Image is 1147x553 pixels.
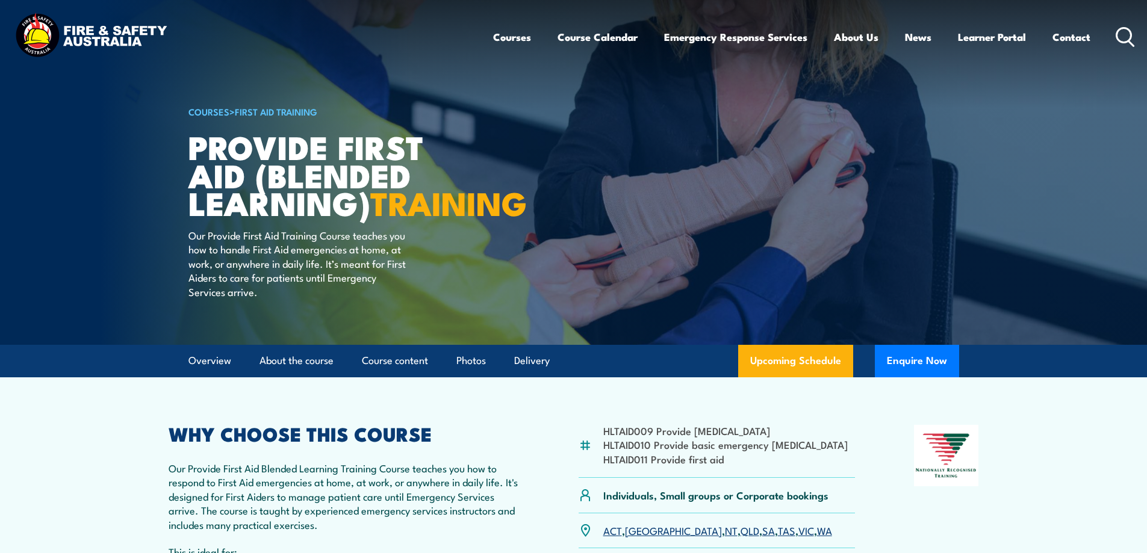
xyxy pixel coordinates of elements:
[603,524,832,537] p: , , , , , , ,
[958,21,1026,53] a: Learner Portal
[169,461,520,531] p: Our Provide First Aid Blended Learning Training Course teaches you how to respond to First Aid em...
[603,437,848,451] li: HLTAID010 Provide basic emergency [MEDICAL_DATA]
[741,523,759,537] a: QLD
[725,523,738,537] a: NT
[603,488,828,502] p: Individuals, Small groups or Corporate bookings
[762,523,775,537] a: SA
[875,345,959,377] button: Enquire Now
[188,105,229,118] a: COURSES
[664,21,807,53] a: Emergency Response Services
[1052,21,1090,53] a: Contact
[778,523,795,537] a: TAS
[817,523,832,537] a: WA
[603,523,622,537] a: ACT
[603,424,848,437] li: HLTAID009 Provide [MEDICAL_DATA]
[370,177,527,227] strong: TRAINING
[260,345,334,377] a: About the course
[738,345,853,377] a: Upcoming Schedule
[188,132,486,217] h1: Provide First Aid (Blended Learning)
[169,425,520,442] h2: WHY CHOOSE THIS COURSE
[798,523,814,537] a: VIC
[914,425,979,486] img: Nationally Recognised Training logo.
[834,21,878,53] a: About Us
[188,104,486,119] h6: >
[456,345,486,377] a: Photos
[603,452,848,466] li: HLTAID011 Provide first aid
[493,21,531,53] a: Courses
[514,345,550,377] a: Delivery
[362,345,428,377] a: Course content
[188,228,408,298] p: Our Provide First Aid Training Course teaches you how to handle First Aid emergencies at home, at...
[625,523,722,537] a: [GEOGRAPHIC_DATA]
[235,105,317,118] a: First Aid Training
[188,345,231,377] a: Overview
[905,21,931,53] a: News
[558,21,638,53] a: Course Calendar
